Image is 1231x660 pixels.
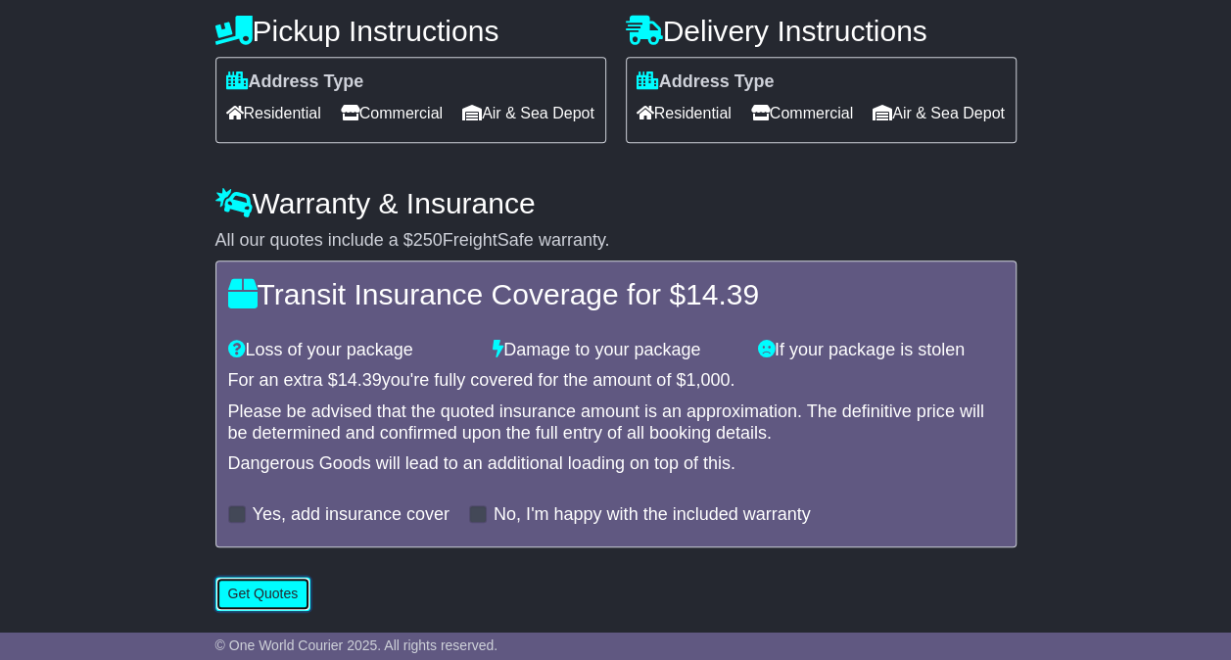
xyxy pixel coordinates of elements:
span: 14.39 [338,370,382,390]
span: 1,000 [686,370,730,390]
div: Loss of your package [218,340,484,361]
label: Yes, add insurance cover [253,504,450,526]
h4: Pickup Instructions [215,15,606,47]
span: Air & Sea Depot [873,98,1005,128]
h4: Warranty & Insurance [215,187,1017,219]
label: Address Type [637,71,775,93]
span: Residential [226,98,321,128]
span: Commercial [751,98,853,128]
span: Commercial [341,98,443,128]
h4: Delivery Instructions [626,15,1017,47]
div: All our quotes include a $ FreightSafe warranty. [215,230,1017,252]
span: © One World Courier 2025. All rights reserved. [215,637,498,653]
div: Please be advised that the quoted insurance amount is an approximation. The definitive price will... [228,401,1004,444]
label: No, I'm happy with the included warranty [494,504,811,526]
div: Dangerous Goods will lead to an additional loading on top of this. [228,453,1004,475]
div: For an extra $ you're fully covered for the amount of $ . [228,370,1004,392]
span: 250 [413,230,443,250]
div: If your package is stolen [748,340,1014,361]
div: Damage to your package [483,340,748,361]
label: Address Type [226,71,364,93]
span: Air & Sea Depot [462,98,594,128]
span: Residential [637,98,732,128]
h4: Transit Insurance Coverage for $ [228,278,1004,310]
span: 14.39 [686,278,759,310]
button: Get Quotes [215,577,311,611]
